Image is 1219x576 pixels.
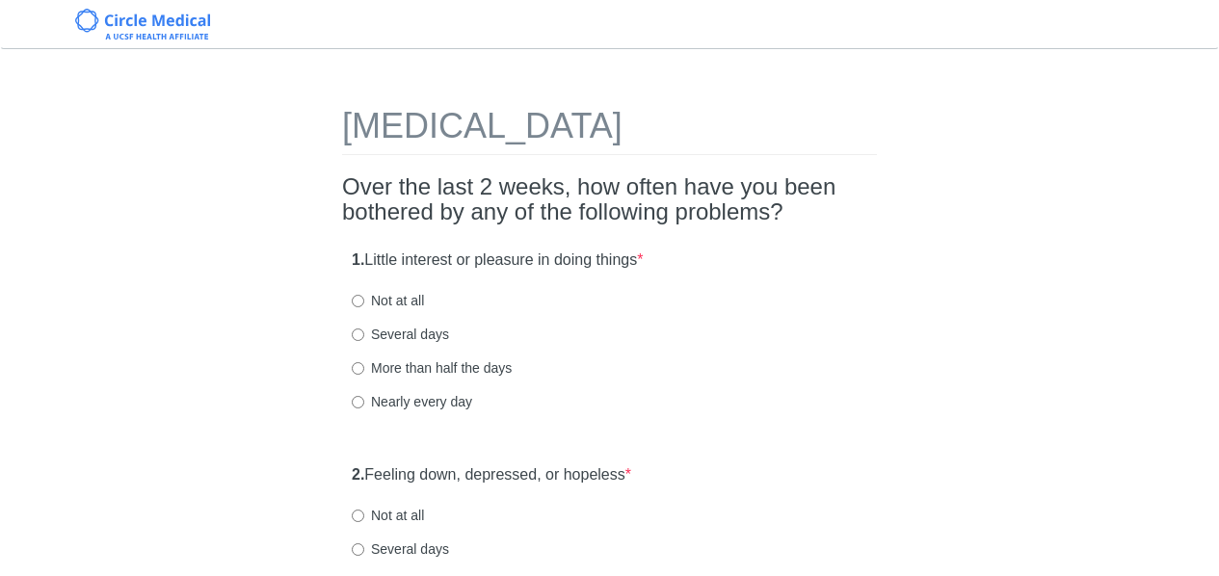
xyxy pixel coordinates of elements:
input: Several days [352,543,364,556]
h1: [MEDICAL_DATA] [342,107,877,155]
input: More than half the days [352,362,364,375]
label: Nearly every day [352,392,472,411]
strong: 2. [352,466,364,483]
label: More than half the days [352,358,512,378]
h2: Over the last 2 weeks, how often have you been bothered by any of the following problems? [342,174,877,225]
input: Several days [352,328,364,341]
label: Little interest or pleasure in doing things [352,249,643,272]
img: Circle Medical Logo [75,9,211,39]
label: Several days [352,539,449,559]
input: Nearly every day [352,396,364,408]
label: Several days [352,325,449,344]
input: Not at all [352,295,364,307]
strong: 1. [352,251,364,268]
label: Not at all [352,506,424,525]
label: Not at all [352,291,424,310]
label: Feeling down, depressed, or hopeless [352,464,631,486]
input: Not at all [352,510,364,522]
